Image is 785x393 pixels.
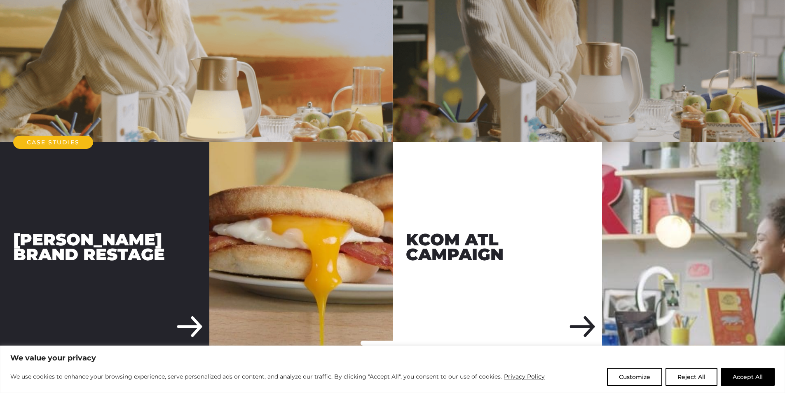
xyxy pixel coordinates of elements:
img: Russell Hobbs Brand Restage [209,142,392,352]
div: KCOM ATL Campaign [393,142,602,352]
h2: Case Studies [13,136,93,149]
button: Accept All [721,368,775,386]
p: We use cookies to enhance your browsing experience, serve personalized ads or content, and analyz... [10,372,545,381]
p: We value your privacy [10,353,775,363]
img: KCOM ATL Campaign [602,142,785,352]
button: Customize [607,368,662,386]
a: Privacy Policy [504,372,545,381]
button: Reject All [665,368,717,386]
